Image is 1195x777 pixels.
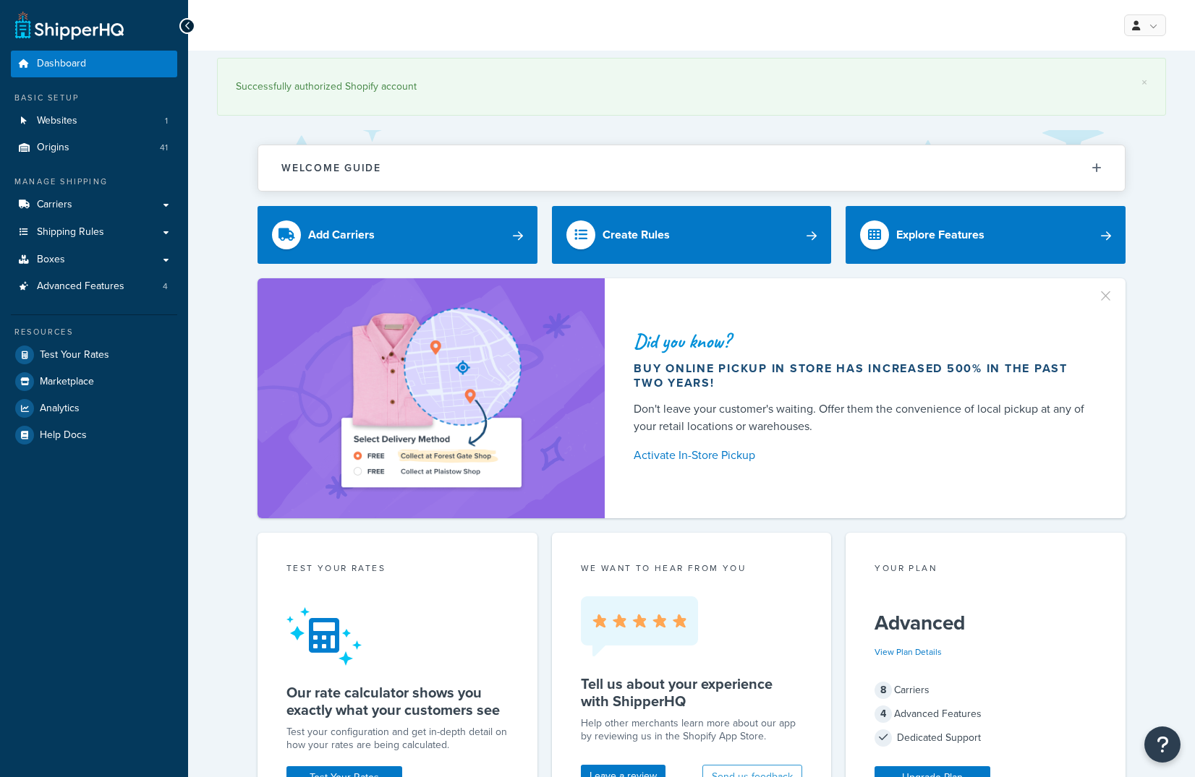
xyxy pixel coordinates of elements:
p: we want to hear from you [581,562,803,575]
li: Websites [11,108,177,134]
div: Test your configuration and get in-depth detail on how your rates are being calculated. [286,726,509,752]
span: 4 [163,280,168,293]
span: 1 [165,115,168,127]
a: View Plan Details [875,645,942,658]
a: Dashboard [11,51,177,77]
div: Dedicated Support [875,728,1097,748]
div: Explore Features [896,225,985,245]
span: 4 [875,705,892,723]
a: Analytics [11,395,177,421]
a: Add Carriers [258,206,537,264]
div: Manage Shipping [11,176,177,188]
a: Advanced Features4 [11,273,177,300]
div: Buy online pickup in store has increased 500% in the past two years! [634,361,1091,390]
span: 8 [875,682,892,699]
div: Don't leave your customer's waiting. Offer them the convenience of local pickup at any of your re... [634,400,1091,435]
p: Help other merchants learn more about our app by reviewing us in the Shopify App Store. [581,717,803,743]
h5: Advanced [875,611,1097,635]
span: Boxes [37,254,65,266]
div: Add Carriers [308,225,375,245]
div: Successfully authorized Shopify account [236,77,1147,97]
span: Dashboard [37,58,86,70]
span: 41 [160,142,168,154]
span: Shipping Rules [37,226,104,239]
a: Boxes [11,246,177,273]
li: Advanced Features [11,273,177,300]
span: Marketplace [40,376,94,388]
div: Resources [11,326,177,338]
span: Advanced Features [37,280,124,293]
h5: Our rate calculator shows you exactly what your customers see [286,684,509,718]
div: Did you know? [634,331,1091,351]
a: Marketplace [11,369,177,395]
div: Basic Setup [11,92,177,104]
a: Test Your Rates [11,342,177,368]
button: Open Resource Center [1144,726,1181,763]
li: Origins [11,134,177,161]
span: Help Docs [40,429,87,442]
a: Explore Features [846,206,1126,264]
button: Welcome Guide [258,145,1125,191]
a: Carriers [11,192,177,218]
div: Carriers [875,680,1097,700]
a: Origins41 [11,134,177,161]
h2: Welcome Guide [281,163,381,173]
div: Test your rates [286,562,509,578]
span: Origins [37,142,69,154]
span: Analytics [40,403,80,415]
span: Test Your Rates [40,349,109,361]
h5: Tell us about your experience with ShipperHQ [581,675,803,710]
div: Your Plan [875,562,1097,578]
div: Create Rules [603,225,670,245]
a: × [1141,77,1147,88]
a: Create Rules [552,206,832,264]
a: Websites1 [11,108,177,134]
span: Websites [37,115,77,127]
img: ad-shirt-map-b0359fc47e01cab431d101c4b569394f6a03f54285957d908178d52f29eb9668.png [300,300,562,497]
a: Activate In-Store Pickup [634,445,1091,465]
a: Shipping Rules [11,219,177,246]
span: Carriers [37,199,72,211]
div: Advanced Features [875,704,1097,724]
a: Help Docs [11,422,177,448]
